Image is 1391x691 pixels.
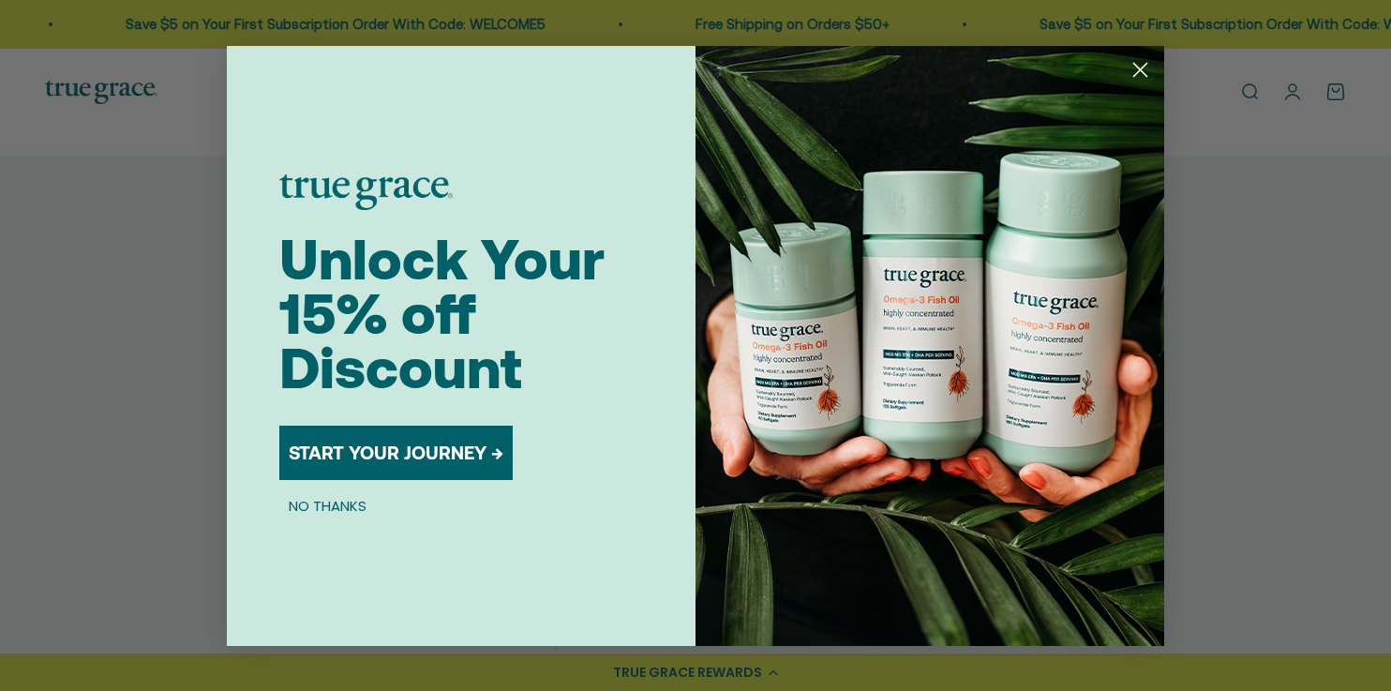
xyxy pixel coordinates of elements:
img: 098727d5-50f8-4f9b-9554-844bb8da1403.jpeg [695,46,1164,646]
button: START YOUR JOURNEY → [279,426,513,480]
button: Close dialog [1124,53,1157,86]
span: Unlock Your 15% off Discount [279,227,605,400]
img: logo placeholder [279,174,453,210]
button: NO THANKS [279,495,376,518]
